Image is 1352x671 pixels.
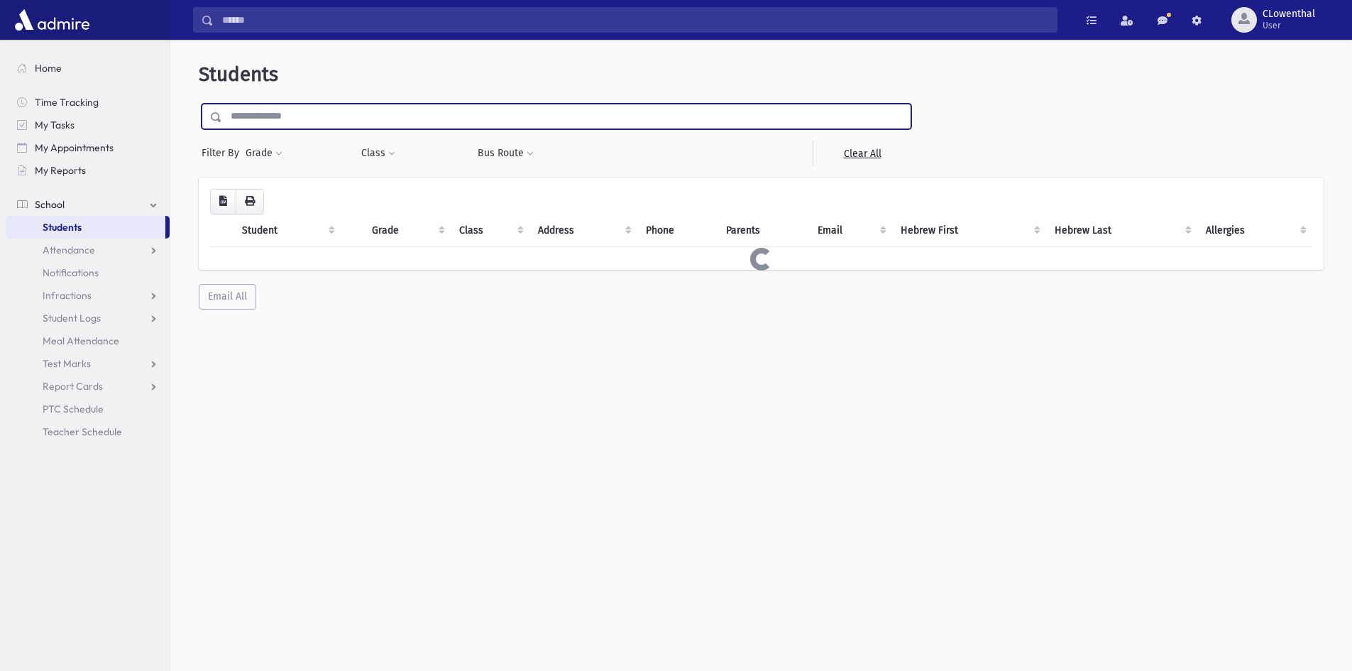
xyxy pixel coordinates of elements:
a: Test Marks [6,352,170,375]
span: Test Marks [43,357,91,370]
span: CLowenthal [1263,9,1315,20]
a: Infractions [6,284,170,307]
a: Meal Attendance [6,329,170,352]
span: Notifications [43,266,99,279]
button: Print [236,189,264,214]
span: Filter By [202,146,245,160]
span: My Appointments [35,141,114,154]
span: Time Tracking [35,96,99,109]
th: Phone [637,214,718,247]
a: Clear All [813,141,911,166]
a: My Reports [6,159,170,182]
th: Class [451,214,530,247]
a: Attendance [6,239,170,261]
span: Infractions [43,289,92,302]
th: Email [809,214,892,247]
span: Students [199,62,278,86]
th: Address [529,214,637,247]
span: Attendance [43,244,95,256]
span: My Tasks [35,119,75,131]
a: School [6,193,170,216]
span: My Reports [35,164,86,177]
a: PTC Schedule [6,398,170,420]
span: School [35,198,65,211]
th: Grade [363,214,450,247]
span: Meal Attendance [43,334,119,347]
span: Student Logs [43,312,101,324]
span: Teacher Schedule [43,425,122,438]
button: Bus Route [477,141,534,166]
input: Search [214,7,1057,33]
span: Students [43,221,82,234]
span: Report Cards [43,380,103,393]
button: Email All [199,284,256,310]
button: Grade [245,141,283,166]
img: AdmirePro [11,6,93,34]
a: My Tasks [6,114,170,136]
a: Teacher Schedule [6,420,170,443]
th: Parents [718,214,809,247]
button: Class [361,141,396,166]
a: My Appointments [6,136,170,159]
span: User [1263,20,1315,31]
th: Student [233,214,341,247]
th: Allergies [1197,214,1312,247]
span: Home [35,62,62,75]
th: Hebrew Last [1046,214,1198,247]
a: Report Cards [6,375,170,398]
th: Hebrew First [892,214,1045,247]
button: CSV [210,189,236,214]
a: Notifications [6,261,170,284]
span: PTC Schedule [43,403,104,415]
a: Time Tracking [6,91,170,114]
a: Student Logs [6,307,170,329]
a: Home [6,57,170,80]
a: Students [6,216,165,239]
